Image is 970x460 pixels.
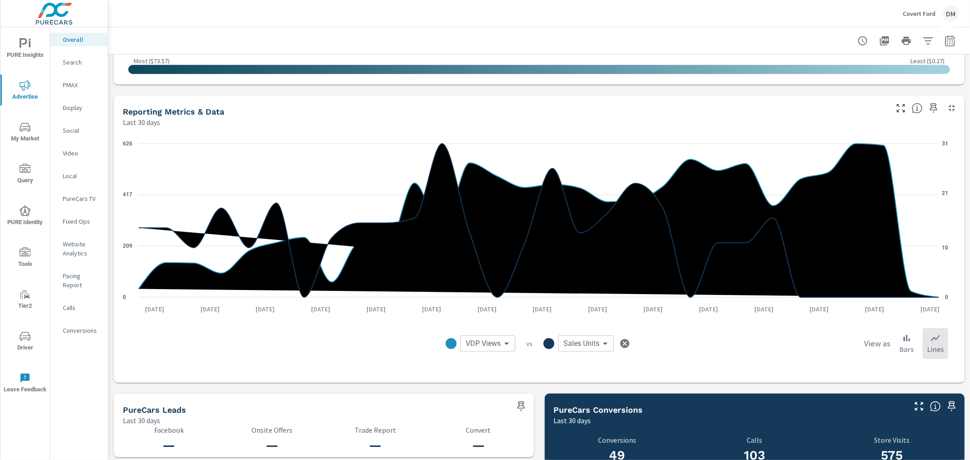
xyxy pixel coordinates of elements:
[432,438,525,453] h3: —
[139,305,171,314] p: [DATE]
[527,305,558,314] p: [DATE]
[927,344,944,355] p: Lines
[554,436,681,444] p: Conversions
[514,399,528,414] span: Save this to your personalized report
[859,305,891,314] p: [DATE]
[226,426,318,434] p: Onsite Offers
[134,57,170,65] p: Most ( $73.57 )
[63,171,101,180] p: Local
[3,205,47,228] span: PURE Identity
[941,32,959,50] button: Select Date Range
[897,32,915,50] button: Print Report
[0,27,50,404] div: nav menu
[3,164,47,186] span: Query
[63,35,101,44] p: Overall
[930,401,941,412] span: Understand conversion over the selected time range.
[123,438,215,453] h3: —
[123,415,160,426] p: Last 30 days
[194,305,226,314] p: [DATE]
[63,240,101,258] p: Website Analytics
[471,305,503,314] p: [DATE]
[914,305,946,314] p: [DATE]
[329,426,422,434] p: Trade Report
[3,289,47,311] span: Tier2
[900,344,914,355] p: Bars
[926,101,941,115] span: Save this to your personalized report
[460,335,515,352] div: VDP Views
[582,305,613,314] p: [DATE]
[943,5,959,22] div: DM
[554,405,643,415] h5: PureCars Conversions
[50,324,108,337] div: Conversions
[945,294,948,300] text: 0
[249,305,281,314] p: [DATE]
[3,247,47,270] span: Tools
[50,237,108,260] div: Website Analytics
[63,149,101,158] p: Video
[912,103,923,114] span: Understand performance data overtime and see how metrics compare to each other.
[942,245,948,251] text: 10
[942,140,948,147] text: 31
[63,126,101,135] p: Social
[63,271,101,290] p: Pacing Report
[50,33,108,46] div: Overall
[864,339,890,348] h6: View as
[50,55,108,69] div: Search
[894,101,908,115] button: Make Fullscreen
[3,373,47,395] span: Leave Feedback
[63,103,101,112] p: Display
[748,305,780,314] p: [DATE]
[63,194,101,203] p: PureCars TV
[63,80,101,90] p: PMAX
[305,305,337,314] p: [DATE]
[123,243,132,249] text: 209
[558,335,614,352] div: Sales Units
[824,436,961,444] p: Store Visits
[63,303,101,312] p: Calls
[50,124,108,137] div: Social
[63,217,101,226] p: Fixed Ops
[123,117,160,128] p: Last 30 days
[50,192,108,205] div: PureCars TV
[3,331,47,353] span: Driver
[123,426,215,434] p: Facebook
[942,190,948,196] text: 21
[123,192,132,198] text: 417
[903,10,935,18] p: Covert Ford
[3,80,47,102] span: Advertise
[637,305,669,314] p: [DATE]
[804,305,835,314] p: [DATE]
[123,294,126,300] text: 0
[50,146,108,160] div: Video
[432,426,525,434] p: Convert
[563,339,599,348] span: Sales Units
[919,32,937,50] button: Apply Filters
[945,101,959,115] button: Minimize Widget
[910,57,945,65] p: Least ( $0.27 )
[945,399,959,414] span: Save this to your personalized report
[3,38,47,60] span: PURE Insights
[63,326,101,335] p: Conversions
[123,140,132,147] text: 626
[691,436,818,444] p: Calls
[63,58,101,67] p: Search
[693,305,724,314] p: [DATE]
[123,405,186,415] h5: PureCars Leads
[50,101,108,115] div: Display
[554,415,591,426] p: Last 30 days
[912,399,926,414] button: Make Fullscreen
[466,339,501,348] span: VDP Views
[226,438,318,453] h3: —
[360,305,392,314] p: [DATE]
[875,32,894,50] button: "Export Report to PDF"
[329,438,422,453] h3: —
[50,78,108,92] div: PMAX
[50,169,108,183] div: Local
[515,340,543,348] p: vs
[123,107,224,116] h5: Reporting Metrics & Data
[3,122,47,144] span: My Market
[50,269,108,292] div: Pacing Report
[416,305,447,314] p: [DATE]
[50,301,108,315] div: Calls
[50,215,108,228] div: Fixed Ops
